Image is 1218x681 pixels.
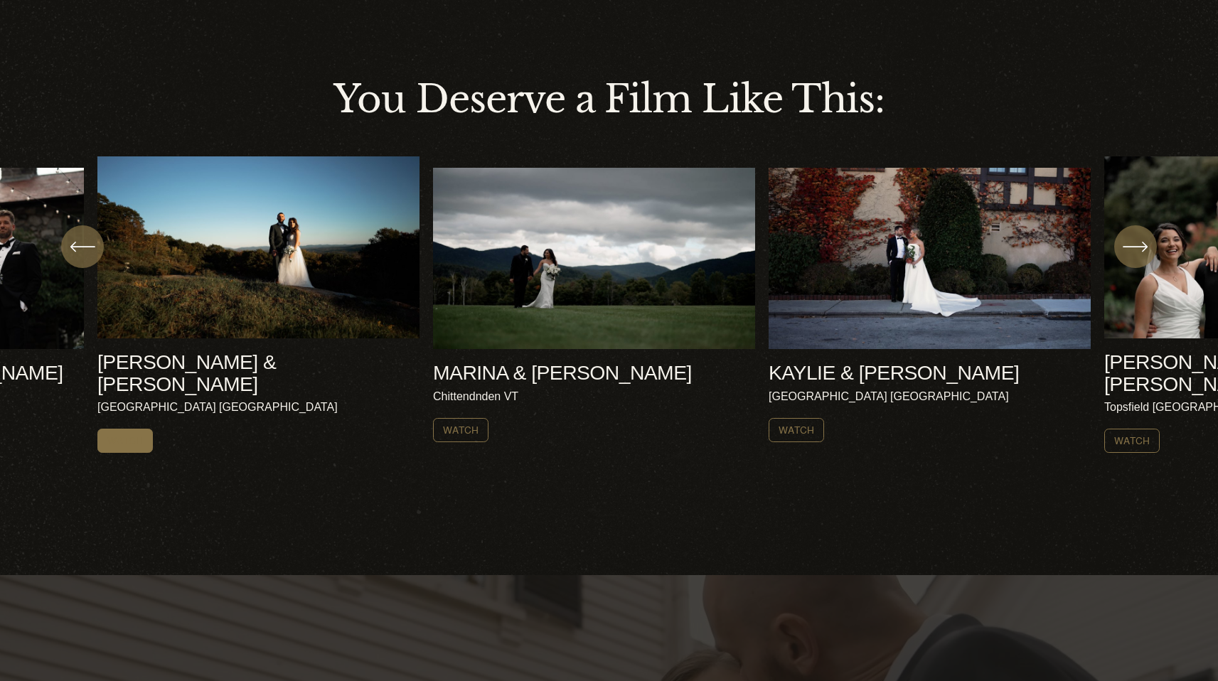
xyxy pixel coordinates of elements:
[97,429,153,453] a: Watch
[769,418,824,442] a: Watch
[1104,429,1160,453] a: Watch
[97,71,1121,128] p: You Deserve a Film Like This:
[433,418,488,442] a: Watch
[61,225,104,268] button: Previous
[1114,225,1157,268] button: Next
